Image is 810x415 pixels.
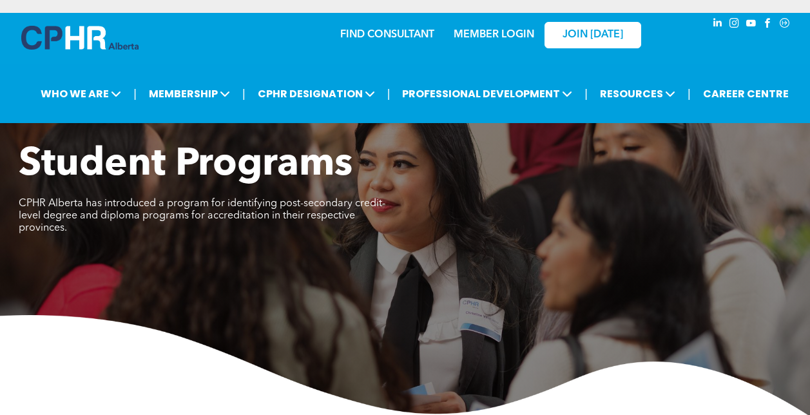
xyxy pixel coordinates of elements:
a: youtube [744,16,758,34]
span: RESOURCES [596,82,679,106]
span: WHO WE ARE [37,82,125,106]
span: PROFESSIONAL DEVELOPMENT [398,82,576,106]
a: MEMBER LOGIN [454,30,534,40]
span: Student Programs [19,146,352,184]
li: | [387,81,391,107]
span: CPHR Alberta has introduced a program for identifying post-secondary credit-level degree and dipl... [19,198,385,233]
a: FIND CONSULTANT [340,30,434,40]
a: CAREER CENTRE [699,82,793,106]
a: facebook [761,16,775,34]
li: | [584,81,588,107]
span: MEMBERSHIP [145,82,234,106]
a: Social network [778,16,792,34]
li: | [242,81,246,107]
a: linkedin [711,16,725,34]
img: A blue and white logo for cp alberta [21,26,139,50]
a: JOIN [DATE] [545,22,641,48]
a: instagram [728,16,742,34]
span: JOIN [DATE] [563,29,623,41]
li: | [688,81,691,107]
span: CPHR DESIGNATION [254,82,379,106]
li: | [133,81,137,107]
